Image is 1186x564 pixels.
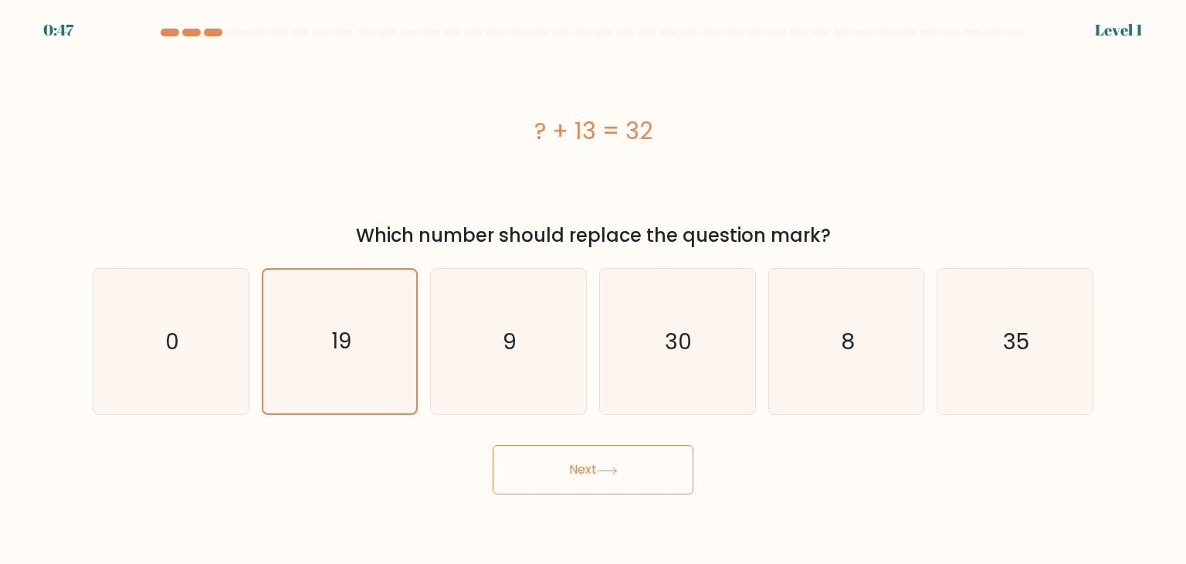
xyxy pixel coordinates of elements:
button: Next [493,445,693,494]
text: 0 [165,326,179,357]
text: 8 [841,326,855,357]
div: Which number should replace the question mark? [102,222,1084,250]
text: 35 [1003,326,1029,357]
text: 9 [503,326,517,357]
div: 0:47 [43,19,73,42]
div: ? + 13 = 32 [93,114,1093,148]
text: 30 [666,326,693,357]
text: 19 [331,327,351,357]
div: Level 1 [1095,19,1143,42]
